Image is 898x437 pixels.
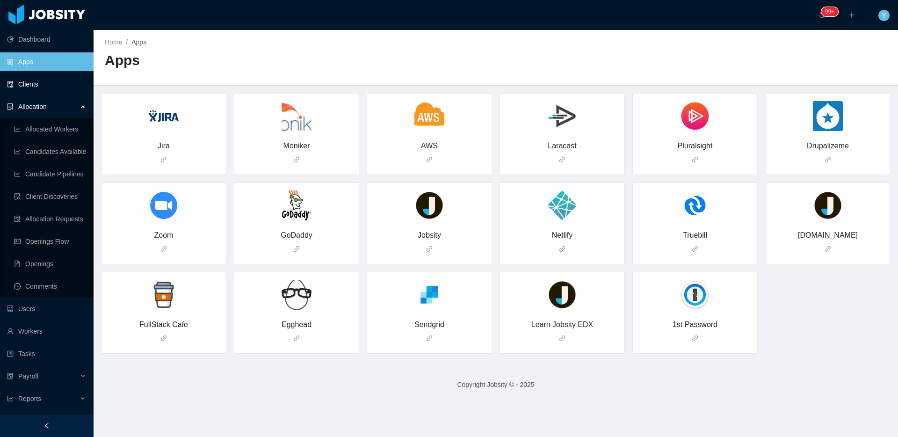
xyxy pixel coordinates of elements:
[813,101,843,131] img: d4gPzPo9svJ989+3hEi4++aGQAAlUkhhMzOSHn6+yNka2lpaWlpaWlpaWlp+RD+AWQvlB93DQC1AAAAAElFTkSuQmCC
[848,12,855,18] i: icon: plus
[825,246,831,252] i: icon: link
[680,190,710,220] img: Z
[821,7,838,16] sup: 375
[414,101,444,131] img: 2sjqKqqqqqqqqqqqqqqqqqqqqqqqqqqqqqqqqqqqqqqqqqqqqqqqqqqqqqqqqqqqqqqqqqqqqqqqqqqqqpKe3AgAAAAACDI33...
[282,190,311,220] img: Z
[7,299,86,318] a: icon: robotUsers
[246,319,348,330] div: Egghead
[692,246,698,252] i: icon: link
[105,38,122,46] a: Home
[882,10,886,21] span: Y
[14,210,86,228] a: icon: file-doneAllocation Requests
[547,190,577,220] img: vDr+F3yr2H82dPOOu+z77u0v7h8xJxNBpKBZCAZSAaSgWQgGUgGkoFkIBlIBpKBZCAZSAaSgWQgGUgGkoFkIBlIBpKBZCAZSA...
[282,280,311,310] img: wPu7mxHIW8ouwAAAABJRU5ErkJggg==
[559,335,565,342] i: icon: link
[7,395,14,402] i: icon: line-chart
[126,38,128,46] span: /
[547,101,577,131] img: Z
[246,230,348,241] div: GoDaddy
[113,140,215,152] div: Jira
[160,246,167,252] i: icon: link
[692,335,698,342] i: icon: link
[149,101,179,131] img: 0lZkE4Q6JgSAYJAaCYJAYCIJBYiAIBomBIBgkBoJgkBgIgkFiIAgGiYEgGCQGgmCQGAiCQWIgCAaJgSAYJAaCYJAYCIJBYiAI...
[777,140,879,152] div: Drupalizeme
[149,190,179,220] img: tayrIF0Oj24cOHCYQD1dzolERGV5f8Dui59UqUVYkIAAAAldEVYdGRhdGU6Y3JlYXRlADIwMTYtMDItMTlUMTY6Mzc6MTQtMD...
[559,246,565,252] i: icon: link
[7,75,86,94] a: icon: auditClients
[14,142,86,161] a: icon: line-chartCandidates Available
[632,272,758,354] a: 1st Password
[644,319,746,330] div: 1st Password
[14,120,86,138] a: icon: line-chartAllocated Workers
[680,101,710,131] img: ZMuzxjgAAAABJRU5ErkJggg==
[234,93,359,175] a: Moniker
[367,182,492,264] a: Jobsity
[105,51,496,70] h2: Apps
[113,319,215,330] div: FullStack Cafe
[7,52,86,71] a: icon: appstoreApps
[500,93,625,175] a: Laracast
[18,395,41,402] span: Reports
[500,182,625,264] a: Netlify
[14,255,86,273] a: icon: file-textOpenings
[632,93,758,175] a: Pluralsight
[547,280,577,310] img: xuEYf3yjHv8fpvZcyFcbvD4AAAAASUVORK5CYII=
[367,272,492,354] a: Sendgrid
[14,187,86,206] a: icon: file-searchClient Discoveries
[511,140,613,152] div: Laracast
[14,165,86,183] a: icon: line-chartCandidate Pipelines
[18,103,47,110] span: Allocation
[18,372,38,380] span: Payroll
[234,272,359,354] a: Egghead
[378,230,480,241] div: Jobsity
[680,280,710,310] img: mjgNGYKgB+gSkZOfKrG6khAAAAABJRU5ErkJggg==
[246,140,348,152] div: Moniker
[101,93,226,175] a: Jira
[414,280,444,310] img: 2Q==
[282,101,311,131] img: 9k=
[500,272,625,354] a: Learn Jobsity EDX
[765,182,891,264] a: [DOMAIN_NAME]
[293,335,300,342] i: icon: link
[14,277,86,296] a: icon: messageComments
[692,156,698,163] i: icon: link
[149,280,179,310] img: y9S5VmmTN9jAAAAAElFTkSuQmCC
[160,335,167,342] i: icon: link
[7,322,86,341] a: icon: userWorkers
[293,156,300,163] i: icon: link
[511,319,613,330] div: Learn Jobsity EDX
[765,93,891,175] a: Drupalizeme
[825,156,831,163] i: icon: link
[378,319,480,330] div: Sendgrid
[414,190,444,220] img: xuEYf3yjHv8fpvZcyFcbvD4AAAAASUVORK5CYII=
[160,156,167,163] i: icon: link
[559,156,565,163] i: icon: link
[818,12,825,18] i: icon: bell
[101,272,226,354] a: FullStack Cafe
[234,182,359,264] a: GoDaddy
[367,93,492,175] a: AWS
[94,369,898,401] footer: Copyright Jobsity © - 2025
[14,232,86,251] a: icon: idcardOpenings Flow
[644,140,746,152] div: Pluralsight
[131,38,146,46] span: Apps
[426,335,433,342] i: icon: link
[813,190,843,220] img: xuEYf3yjHv8fpvZcyFcbvD4AAAAASUVORK5CYII=
[378,140,480,152] div: AWS
[7,373,14,379] i: icon: file-protect
[7,30,86,49] a: icon: pie-chartDashboard
[426,246,433,252] i: icon: link
[777,230,879,241] div: [DOMAIN_NAME]
[101,182,226,264] a: Zoom
[426,156,433,163] i: icon: link
[511,230,613,241] div: Netlify
[113,230,215,241] div: Zoom
[644,230,746,241] div: Truebill
[7,344,86,363] a: icon: profileTasks
[632,182,758,264] a: Truebill
[7,103,14,110] i: icon: solution
[293,246,300,252] i: icon: link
